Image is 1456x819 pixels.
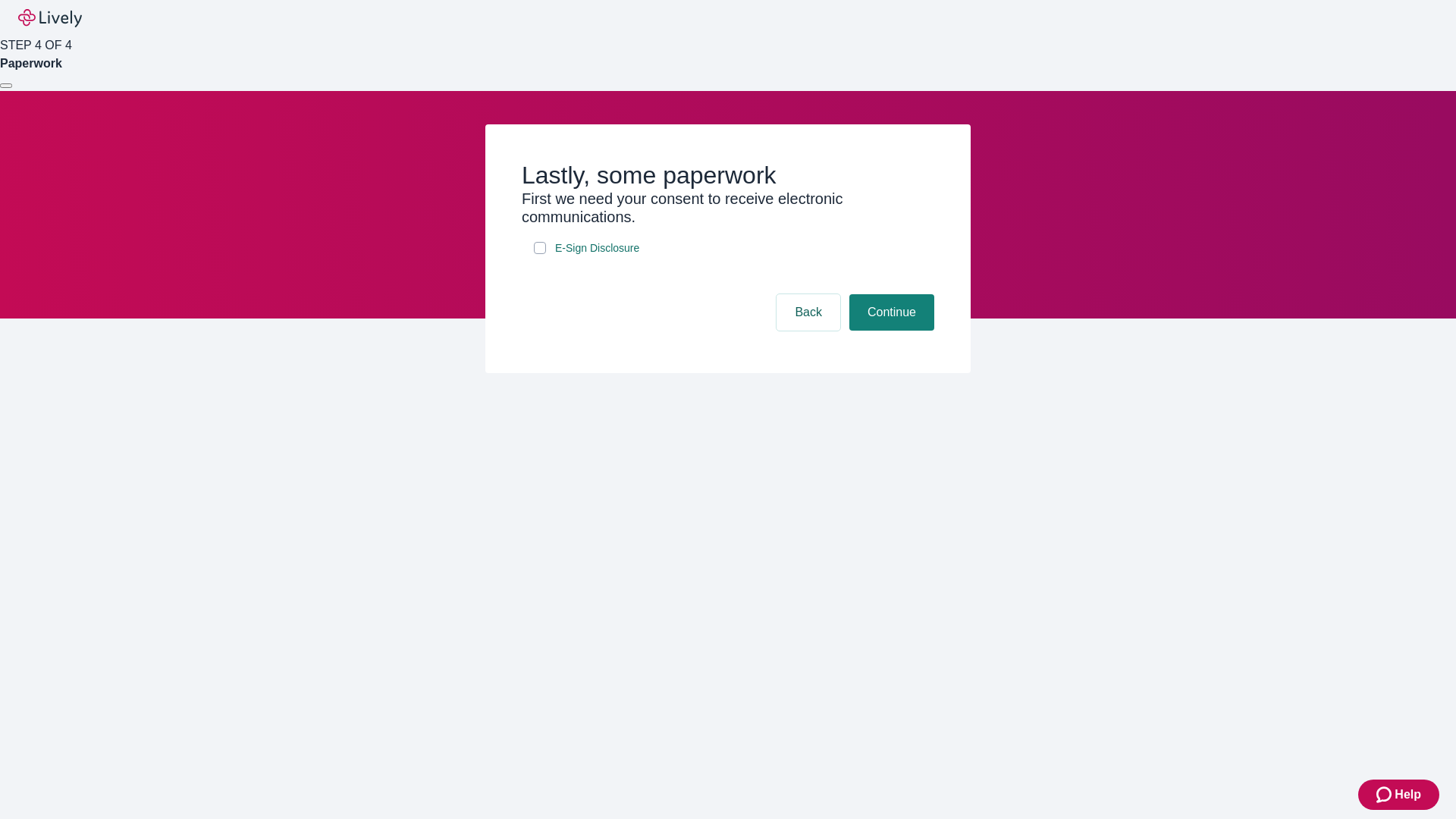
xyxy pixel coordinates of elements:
span: Help [1395,786,1421,804]
svg: Zendesk support icon [1376,786,1395,804]
img: Lively [18,9,82,27]
button: Back [777,294,840,331]
h3: First we need your consent to receive electronic communications. [522,190,934,226]
h2: Lastly, some paperwork [522,161,934,190]
span: E-Sign Disclosure [555,240,639,256]
a: e-sign disclosure document [552,239,642,258]
button: Zendesk support iconHelp [1358,780,1439,810]
button: Continue [849,294,934,331]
